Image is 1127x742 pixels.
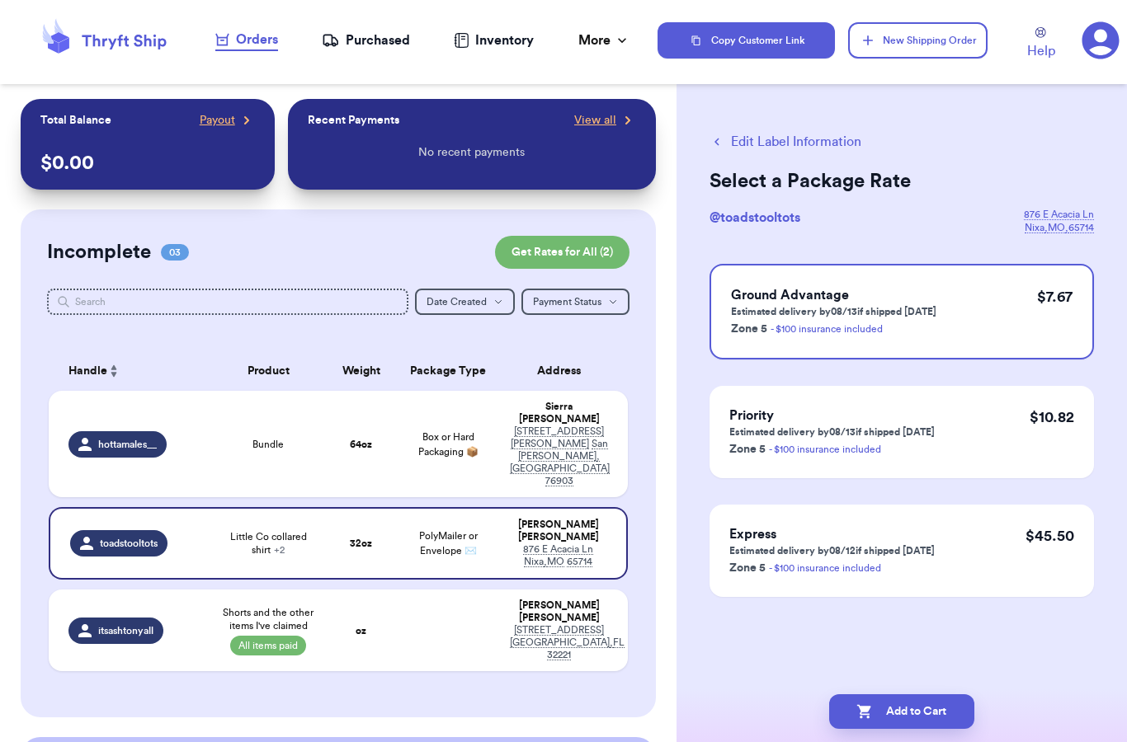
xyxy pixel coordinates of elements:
[100,537,158,550] span: toadstooltots
[356,626,366,636] strong: oz
[510,599,608,624] div: [PERSON_NAME] [PERSON_NAME]
[731,305,936,318] p: Estimated delivery by 08/13 if shipped [DATE]
[210,351,326,391] th: Product
[215,30,278,49] div: Orders
[350,439,372,449] strong: 64 oz
[220,606,316,632] span: Shorts and the other items I've claimed
[418,432,479,457] span: Box or Hard Packaging 📦
[658,22,836,59] button: Copy Customer Link
[327,351,396,391] th: Weight
[161,244,189,261] span: 03
[729,409,774,422] span: Priority
[252,438,284,451] span: Bundle
[200,112,235,129] span: Payout
[729,562,766,574] span: Zone 5
[107,361,120,381] button: Sort ascending
[308,112,399,129] p: Recent Payments
[710,211,800,224] span: @ toadstooltots
[415,289,515,315] button: Date Created
[47,239,151,265] h2: Incomplete
[829,694,974,729] button: Add to Cart
[729,528,776,541] span: Express
[1037,285,1073,308] p: $ 7.67
[350,538,372,548] strong: 32 oz
[769,444,881,454] a: - $100 insurance included
[729,444,766,455] span: Zone 5
[510,401,608,425] div: Sierra [PERSON_NAME]
[230,636,306,655] span: All items paid
[495,236,630,269] button: Get Rates for All (2)
[47,289,408,315] input: Search
[322,31,410,50] a: Purchased
[729,425,935,439] p: Estimated delivery by 08/13 if shipped [DATE]
[220,530,316,556] span: Little Co collared shirt
[427,297,487,307] span: Date Created
[274,545,285,555] span: + 2
[200,112,255,129] a: Payout
[533,297,601,307] span: Payment Status
[771,324,883,334] a: - $100 insurance included
[40,112,111,129] p: Total Balance
[454,31,534,50] a: Inventory
[521,289,630,315] button: Payment Status
[1027,27,1055,61] a: Help
[729,544,935,557] p: Estimated delivery by 08/12 if shipped [DATE]
[510,519,606,543] div: [PERSON_NAME] [PERSON_NAME]
[1026,524,1074,547] p: $ 45.50
[1027,41,1055,61] span: Help
[574,112,636,129] a: View all
[710,168,1094,195] h2: Select a Package Rate
[574,112,616,129] span: View all
[731,323,767,335] span: Zone 5
[419,531,478,556] span: PolyMailer or Envelope ✉️
[769,563,881,573] a: - $100 insurance included
[578,31,630,50] div: More
[418,144,525,161] p: No recent payments
[215,30,278,51] a: Orders
[848,22,987,59] button: New Shipping Order
[68,363,107,380] span: Handle
[710,132,861,152] button: Edit Label Information
[731,289,849,302] span: Ground Advantage
[396,351,500,391] th: Package Type
[98,624,153,637] span: itsashtonyall
[500,351,628,391] th: Address
[1030,406,1074,429] p: $ 10.82
[40,150,255,176] p: $ 0.00
[98,438,157,451] span: hottamales__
